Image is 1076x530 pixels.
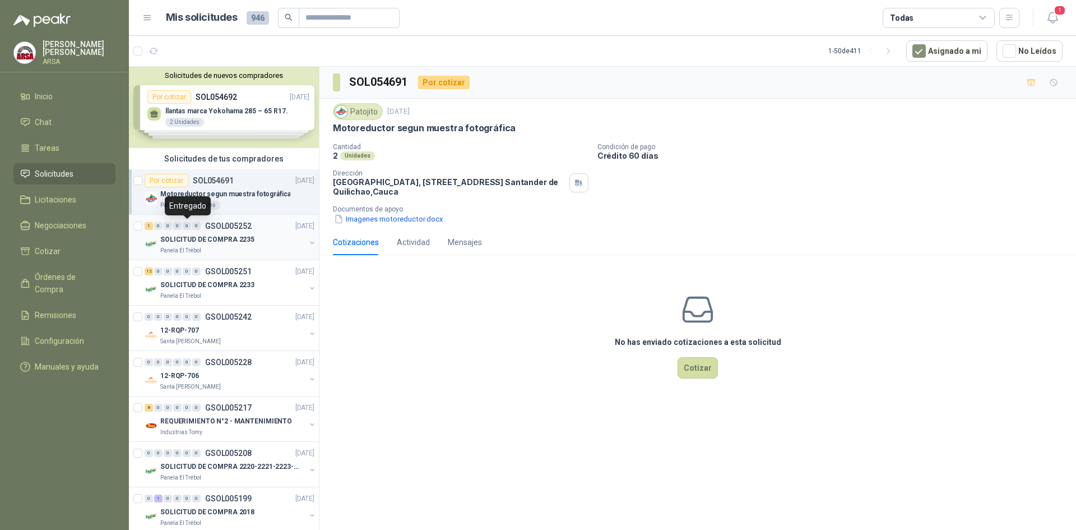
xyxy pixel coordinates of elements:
[333,169,565,177] p: Dirección
[43,40,115,56] p: [PERSON_NAME] [PERSON_NAME]
[154,313,163,321] div: 0
[397,236,430,248] div: Actividad
[285,13,293,21] span: search
[145,237,158,251] img: Company Logo
[145,265,317,301] a: 12 0 0 0 0 0 GSOL005251[DATE] Company LogoSOLICITUD DE COMPRA 2233Panela El Trébol
[160,428,202,437] p: Industrias Tomy
[333,177,565,196] p: [GEOGRAPHIC_DATA], [STREET_ADDRESS] Santander de Quilichao , Cauca
[145,174,188,187] div: Por cotizar
[1042,8,1063,28] button: 1
[173,222,182,230] div: 0
[13,86,115,107] a: Inicio
[173,313,182,321] div: 0
[418,76,470,89] div: Por cotizar
[340,151,375,160] div: Unidades
[164,313,172,321] div: 0
[295,176,314,186] p: [DATE]
[205,222,252,230] p: GSOL005252
[160,189,290,200] p: Motoreductor segun muestra fotográfica
[906,40,987,62] button: Asignado a mi
[1054,5,1066,16] span: 1
[35,168,73,180] span: Solicitudes
[129,169,319,215] a: Por cotizarSOL054691[DATE] Company LogoMotoreductor segun muestra fotográficaPatojito2 Unidades
[145,222,153,230] div: 1
[145,358,153,366] div: 0
[448,236,482,248] div: Mensajes
[828,42,897,60] div: 1 - 50 de 411
[145,328,158,342] img: Company Logo
[160,280,254,291] p: SOLICITUD DE COMPRA 2233
[615,336,781,348] h3: No has enviado cotizaciones a esta solicitud
[13,13,71,27] img: Logo peakr
[192,449,201,457] div: 0
[145,449,153,457] div: 0
[183,358,191,366] div: 0
[205,358,252,366] p: GSOL005228
[43,58,115,65] p: ARSA
[13,112,115,133] a: Chat
[14,42,35,63] img: Company Logo
[129,67,319,148] div: Solicitudes de nuevos compradoresPor cotizarSOL054692[DATE] llantas marca Yokohama 285 – 65 R17.2...
[333,205,1072,213] p: Documentos de apoyo
[13,163,115,185] a: Solicitudes
[145,510,158,523] img: Company Logo
[295,357,314,368] p: [DATE]
[160,507,254,518] p: SOLICITUD DE COMPRA 2018
[173,358,182,366] div: 0
[205,449,252,457] p: GSOL005208
[160,337,221,346] p: Santa [PERSON_NAME]
[160,325,199,336] p: 12-RQP-707
[597,151,1072,160] p: Crédito 60 días
[192,222,201,230] div: 0
[160,371,199,381] p: 12-RQP-706
[160,246,201,255] p: Panela El Trébol
[13,330,115,352] a: Configuración
[295,266,314,277] p: [DATE]
[145,219,317,255] a: 1 0 0 0 0 0 GSOL005252[DATE] Company LogoSOLICITUD DE COMPRA 2235Panela El Trébol
[205,495,252,503] p: GSOL005199
[129,148,319,169] div: Solicitudes de tus compradores
[165,196,211,215] div: Entregado
[145,464,158,478] img: Company Logo
[333,143,588,151] p: Cantidad
[13,356,115,377] a: Manuales y ayuda
[160,416,292,427] p: REQUERIMIENTO N°2 - MANTENIMIENTO
[13,189,115,210] a: Licitaciones
[145,283,158,296] img: Company Logo
[35,335,84,347] span: Configuración
[164,222,172,230] div: 0
[333,213,444,225] button: Imagenes motoreductor.docx
[154,268,163,275] div: 0
[13,266,115,300] a: Órdenes de Compra
[166,10,238,26] h1: Mis solicitudes
[145,419,158,432] img: Company Logo
[160,292,201,301] p: Panela El Trébol
[35,193,76,206] span: Licitaciones
[145,374,158,387] img: Company Logo
[193,177,234,185] p: SOL054691
[164,495,172,503] div: 0
[160,201,179,210] p: Patojito
[35,219,86,232] span: Negociaciones
[13,215,115,236] a: Negociaciones
[35,361,99,373] span: Manuales y ayuda
[154,358,163,366] div: 0
[183,268,191,275] div: 0
[145,495,153,503] div: 0
[183,449,191,457] div: 0
[183,404,191,412] div: 0
[295,448,314,459] p: [DATE]
[35,90,53,103] span: Inicio
[35,271,105,296] span: Órdenes de Compra
[173,449,182,457] div: 0
[160,473,201,482] p: Panela El Trébol
[164,449,172,457] div: 0
[192,404,201,412] div: 0
[164,268,172,275] div: 0
[247,11,269,25] span: 946
[145,192,158,205] img: Company Logo
[13,305,115,326] a: Remisiones
[183,222,191,230] div: 0
[333,151,338,160] p: 2
[145,310,317,346] a: 0 0 0 0 0 0 GSOL005242[DATE] Company Logo12-RQP-707Santa [PERSON_NAME]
